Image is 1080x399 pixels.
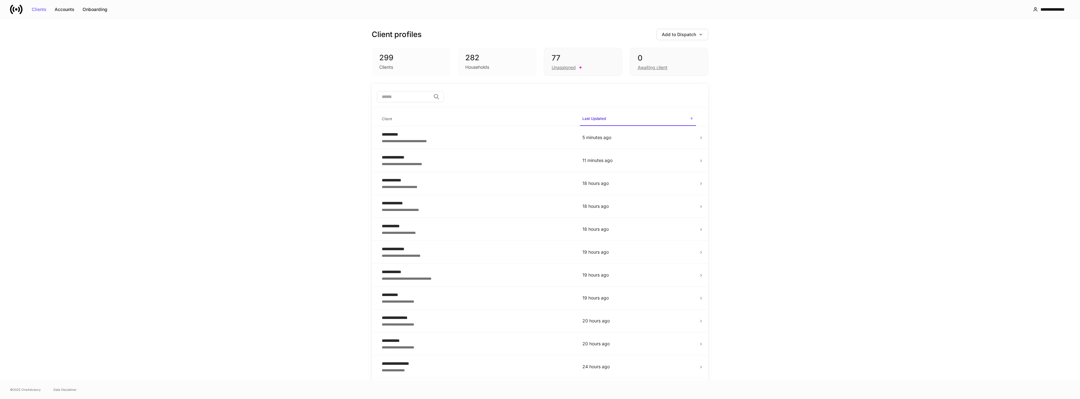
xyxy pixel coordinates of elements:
[580,112,696,126] span: Last Updated
[582,203,694,209] p: 18 hours ago
[656,29,708,40] button: Add to Dispatch
[55,7,74,12] div: Accounts
[582,180,694,186] p: 18 hours ago
[465,53,529,63] div: 282
[582,341,694,347] p: 20 hours ago
[582,116,606,121] h6: Last Updated
[662,32,703,37] div: Add to Dispatch
[379,53,443,63] div: 299
[582,364,694,370] p: 24 hours ago
[28,4,51,14] button: Clients
[379,64,393,70] div: Clients
[32,7,46,12] div: Clients
[544,48,622,76] div: 77Unassigned
[51,4,78,14] button: Accounts
[552,64,576,71] div: Unassigned
[53,387,77,392] a: Data Disclaimer
[379,113,575,126] span: Client
[582,249,694,255] p: 19 hours ago
[78,4,111,14] button: Onboarding
[582,157,694,164] p: 11 minutes ago
[582,318,694,324] p: 20 hours ago
[10,387,41,392] span: © 2025 OneAdvisory
[372,30,422,40] h3: Client profiles
[630,48,708,76] div: 0Awaiting client
[552,53,614,63] div: 77
[465,64,489,70] div: Households
[582,226,694,232] p: 18 hours ago
[582,272,694,278] p: 19 hours ago
[582,134,694,141] p: 5 minutes ago
[638,53,700,63] div: 0
[382,116,392,122] h6: Client
[83,7,107,12] div: Onboarding
[638,64,667,71] div: Awaiting client
[582,295,694,301] p: 19 hours ago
